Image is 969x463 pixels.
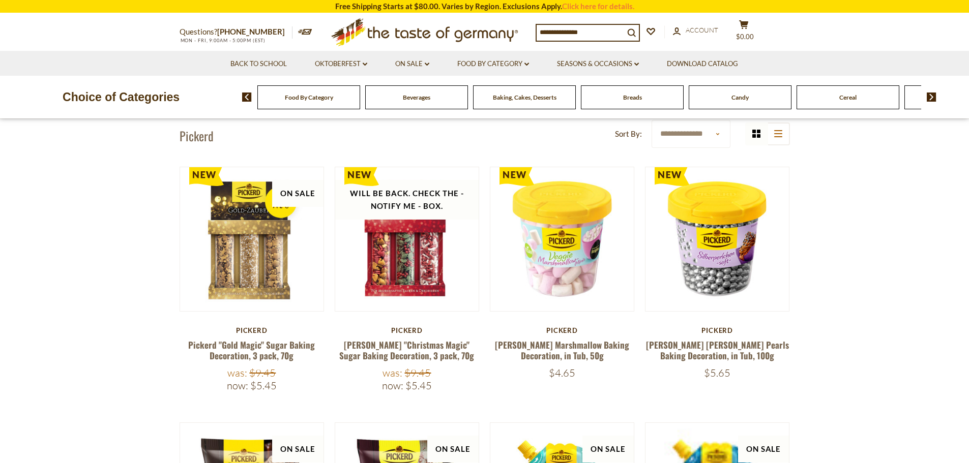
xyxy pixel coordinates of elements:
[315,58,367,70] a: Oktoberfest
[646,338,789,362] a: [PERSON_NAME] [PERSON_NAME] Pearls Baking Decoration, in Tub, 100g
[704,366,730,379] span: $5.65
[180,38,266,43] span: MON - FRI, 9:00AM - 5:00PM (EST)
[405,379,432,392] span: $5.45
[403,94,430,101] a: Beverages
[927,92,936,102] img: next arrow
[686,26,718,34] span: Account
[623,94,642,101] a: Breads
[383,366,402,379] label: Was:
[285,94,333,101] a: Food By Category
[490,326,635,334] div: Pickerd
[242,92,252,102] img: previous arrow
[736,33,754,41] span: $0.00
[230,58,287,70] a: Back to School
[562,2,634,11] a: Click here for details.
[339,338,474,362] a: [PERSON_NAME] "Christmas Magic" Sugar Baking Decoration, 3 pack, 70g
[250,379,277,392] span: $5.45
[395,58,429,70] a: On Sale
[457,58,529,70] a: Food By Category
[839,94,857,101] a: Cereal
[490,167,634,311] img: Pickerd Marshmallow Baking Decoration, in Tub, 50g
[495,338,629,362] a: [PERSON_NAME] Marshmallow Baking Decoration, in Tub, 50g
[188,338,315,362] a: Pickerd "Gold Magic" Sugar Baking Decoration, 3 pack, 70g
[549,366,575,379] span: $4.65
[557,58,639,70] a: Seasons & Occasions
[180,167,324,311] img: Pickerd "Gold Magic" Sugar Baking Decoration, 3 pack, 70g
[180,128,214,143] h1: Pickerd
[731,94,749,101] a: Candy
[249,366,276,379] span: $9.45
[404,366,431,379] span: $9.45
[180,326,325,334] div: Pickerd
[382,379,403,392] label: Now:
[335,326,480,334] div: Pickerd
[335,167,479,311] img: Pickerd "Christmas Magic" Sugar Baking Decoration, 3 pack, 70g
[729,20,759,45] button: $0.00
[615,128,642,140] label: Sort By:
[493,94,556,101] a: Baking, Cakes, Desserts
[227,366,247,379] label: Was:
[673,25,718,36] a: Account
[667,58,738,70] a: Download Catalog
[645,167,789,311] img: Pickerd Silber Pearls Baking Decoration, in Tub, 100g
[217,27,285,36] a: [PHONE_NUMBER]
[645,326,790,334] div: Pickerd
[227,379,248,392] label: Now:
[180,25,292,39] p: Questions?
